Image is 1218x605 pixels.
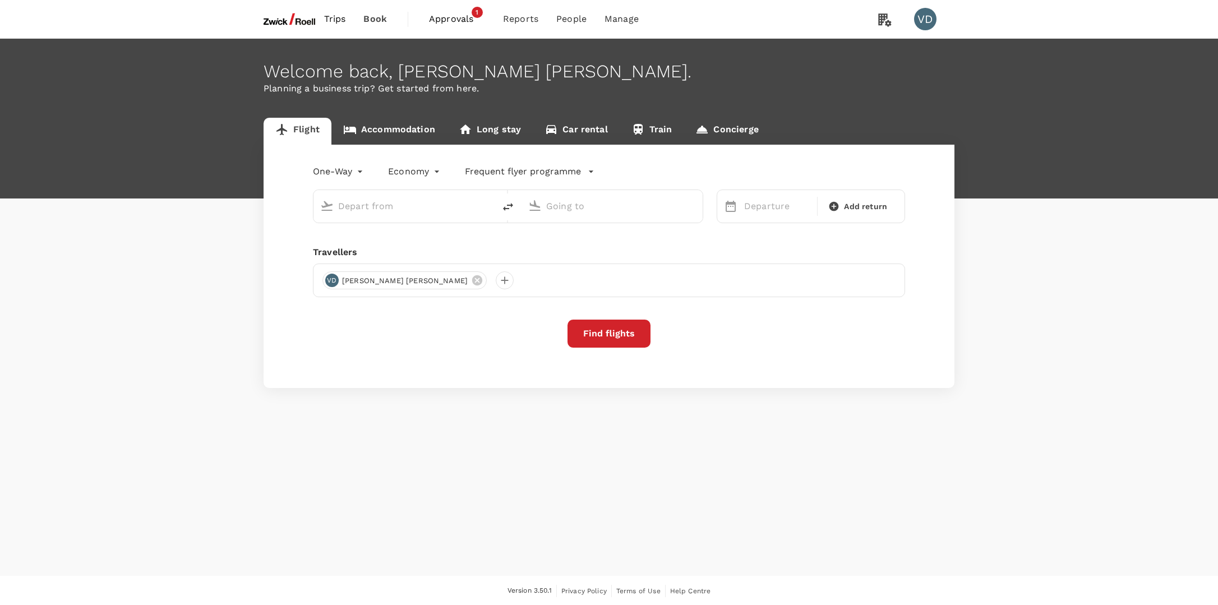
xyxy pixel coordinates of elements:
div: VD[PERSON_NAME] [PERSON_NAME] [322,271,487,289]
span: Add return [844,201,887,213]
div: One-Way [313,163,366,181]
p: Departure [744,200,810,213]
span: Reports [503,12,538,26]
p: Planning a business trip? Get started from here. [264,82,954,95]
span: 1 [472,7,483,18]
button: Find flights [568,320,650,348]
a: Help Centre [670,585,711,597]
a: Long stay [447,118,533,145]
input: Depart from [338,197,471,215]
a: Accommodation [331,118,447,145]
img: ZwickRoell Pte. Ltd. [264,7,315,31]
span: Version 3.50.1 [507,585,552,597]
a: Flight [264,118,331,145]
a: Car rental [533,118,620,145]
a: Privacy Policy [561,585,607,597]
span: People [556,12,587,26]
button: delete [495,193,522,220]
p: Frequent flyer programme [465,165,581,178]
button: Open [487,205,489,207]
div: Travellers [313,246,905,259]
div: VD [914,8,936,30]
div: VD [325,274,339,287]
a: Terms of Use [616,585,661,597]
span: Manage [605,12,639,26]
button: Open [695,205,697,207]
div: Welcome back , [PERSON_NAME] [PERSON_NAME] . [264,61,954,82]
span: Help Centre [670,587,711,595]
span: Privacy Policy [561,587,607,595]
span: [PERSON_NAME] [PERSON_NAME] [335,275,474,287]
a: Concierge [684,118,770,145]
span: Trips [324,12,346,26]
div: Economy [388,163,442,181]
button: Frequent flyer programme [465,165,594,178]
a: Train [620,118,684,145]
span: Approvals [429,12,485,26]
span: Book [363,12,387,26]
span: Terms of Use [616,587,661,595]
input: Going to [546,197,679,215]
